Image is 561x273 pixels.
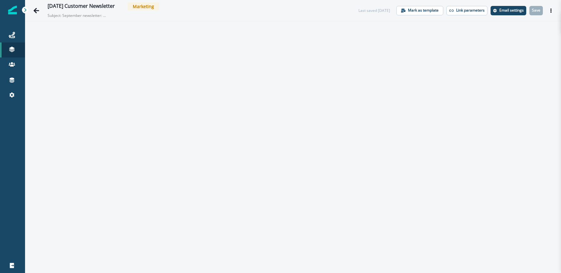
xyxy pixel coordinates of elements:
p: Email settings [499,8,524,12]
button: Go back [30,4,43,17]
button: Settings [491,6,526,15]
button: Mark as template [396,6,443,15]
p: Mark as template [408,8,439,12]
p: Subject: September newsletter: 🍂 Seasonal marketplace items to spice up your fall gifting [48,10,110,18]
span: Marketing [128,2,159,10]
button: Actions [546,6,556,15]
div: [DATE] Customer Newsletter [48,3,115,10]
p: Save [532,8,540,12]
button: Save [529,6,543,15]
div: Last saved [DATE] [358,8,390,13]
p: Link parameters [456,8,485,12]
button: Link parameters [446,6,487,15]
img: Inflection [8,6,17,14]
